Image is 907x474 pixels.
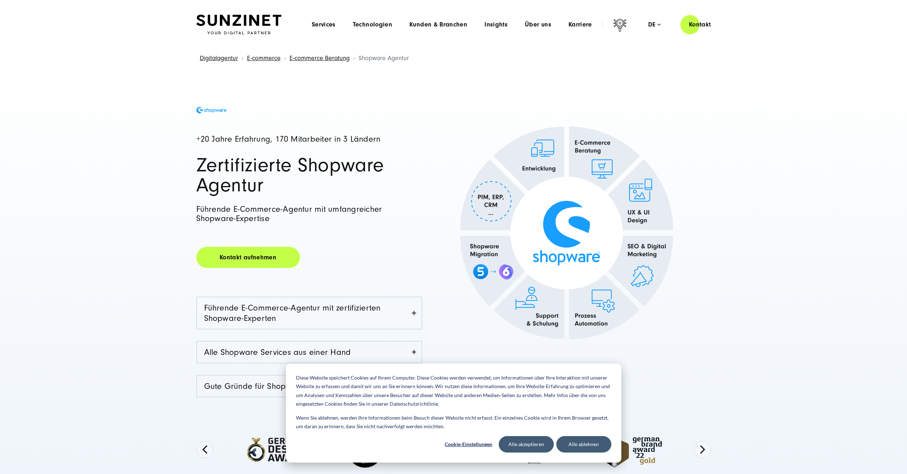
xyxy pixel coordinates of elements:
a: Führende E-Commerce-Agentur mit zertifizierten Shopware-Experten [197,297,422,329]
button: Alle akzeptieren [499,436,554,453]
div: de [648,21,661,28]
a: Über uns [525,21,551,28]
span: Shopware Agentur [359,54,409,62]
a: Technologien [353,21,392,28]
p: Diese Website speichert Cookies auf Ihrem Computer. Diese Cookies werden verwendet, um Informatio... [296,373,611,409]
img: SUNZINET Full Service Digital Agentur [196,15,281,35]
a: Kontakt aufnehmen [196,247,300,268]
button: Alle ablehnen [556,436,611,453]
img: Shopware Agentur Logo blau [196,107,227,114]
a: Karriere [568,21,592,28]
div: Cookie banner [286,363,621,463]
a: Gute Gründe für Shopware [197,376,422,397]
h2: Führende E-Commerce-Agentur mit umfangreicher Shopware-Expertise [196,205,422,224]
a: E-commerce [247,54,281,62]
a: E-commerce Beratung [290,54,350,62]
img: Full Service Shopware Partner Agentur SUNZINET - Shopware SEO, Shopware entwicklung, Shopware ber... [433,99,701,367]
a: Services [312,21,336,28]
a: Digitalagentur [200,54,238,62]
img: german-brand-award-gold-badge - Shopware Agentur SUNZINET [596,429,666,470]
a: Insights [484,21,508,28]
button: Cookie-Einstellungen [441,436,496,453]
h1: Zertifizierte Shopware Agentur [196,155,422,195]
a: Alle Shopware Services aus einer Hand [197,342,422,363]
p: Wenn Sie ablehnen, werden Ihre Informationen beim Besuch dieser Website nicht erfasst. Ein einzel... [296,414,611,431]
button: Next [694,441,711,458]
h4: +20 Jahre Erfahrung, 170 Mitarbeiter in 3 Ländern [196,135,422,144]
img: German-Design-Award [241,435,312,464]
a: Kontakt [680,14,720,35]
button: Previous [196,441,213,458]
a: Kunden & Branchen [409,21,467,28]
